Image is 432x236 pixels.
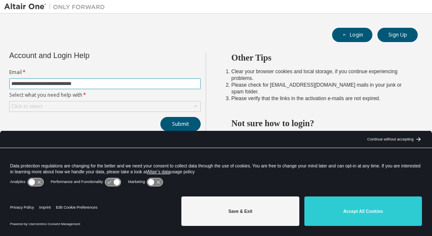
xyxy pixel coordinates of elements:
li: Clear your browser cookies and local storage, if you continue experiencing problems. [231,68,403,82]
h2: Not sure how to login? [231,118,403,129]
label: Select what you need help with [9,92,201,98]
div: Click to select [11,103,42,110]
button: Login [332,28,372,42]
div: Click to select [10,101,200,111]
li: Please verify that the links in the activation e-mails are not expired. [231,95,403,102]
button: Sign Up [377,28,418,42]
button: Submit [160,117,201,131]
div: Account and Login Help [9,52,162,59]
img: Altair One [4,3,109,11]
h2: Other Tips [231,52,403,63]
label: Email [9,69,201,76]
li: Please check for [EMAIL_ADDRESS][DOMAIN_NAME] mails in your junk or spam folder. [231,82,403,95]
